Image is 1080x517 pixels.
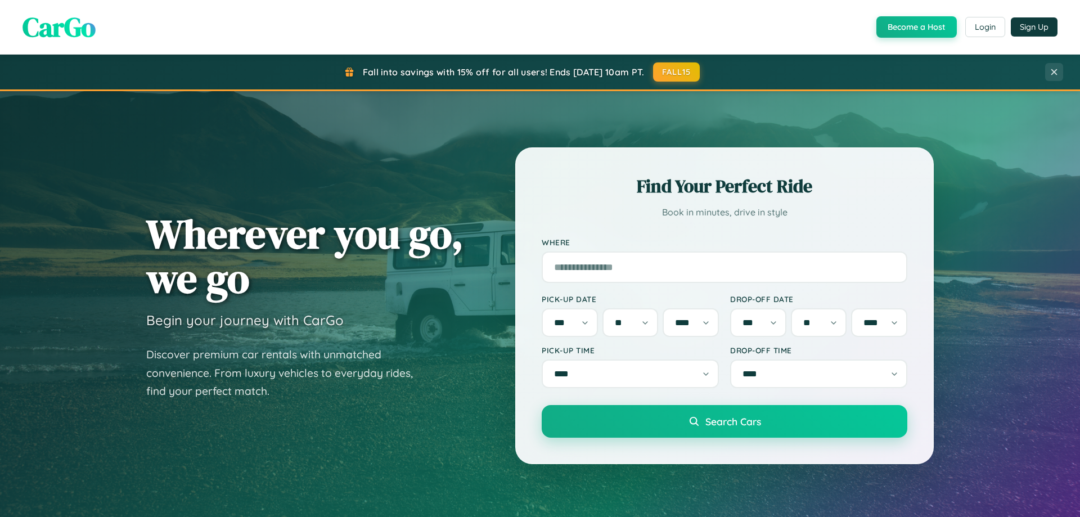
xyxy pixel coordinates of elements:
span: Fall into savings with 15% off for all users! Ends [DATE] 10am PT. [363,66,645,78]
h1: Wherever you go, we go [146,212,463,300]
label: Pick-up Time [542,345,719,355]
button: Become a Host [876,16,957,38]
label: Drop-off Date [730,294,907,304]
label: Drop-off Time [730,345,907,355]
button: Sign Up [1011,17,1057,37]
button: Login [965,17,1005,37]
h3: Begin your journey with CarGo [146,312,344,329]
label: Pick-up Date [542,294,719,304]
p: Book in minutes, drive in style [542,204,907,221]
p: Discover premium car rentals with unmatched convenience. From luxury vehicles to everyday rides, ... [146,345,427,401]
span: Search Cars [705,415,761,428]
span: CarGo [22,8,96,46]
label: Where [542,237,907,247]
button: FALL15 [653,62,700,82]
h2: Find Your Perfect Ride [542,174,907,199]
button: Search Cars [542,405,907,438]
